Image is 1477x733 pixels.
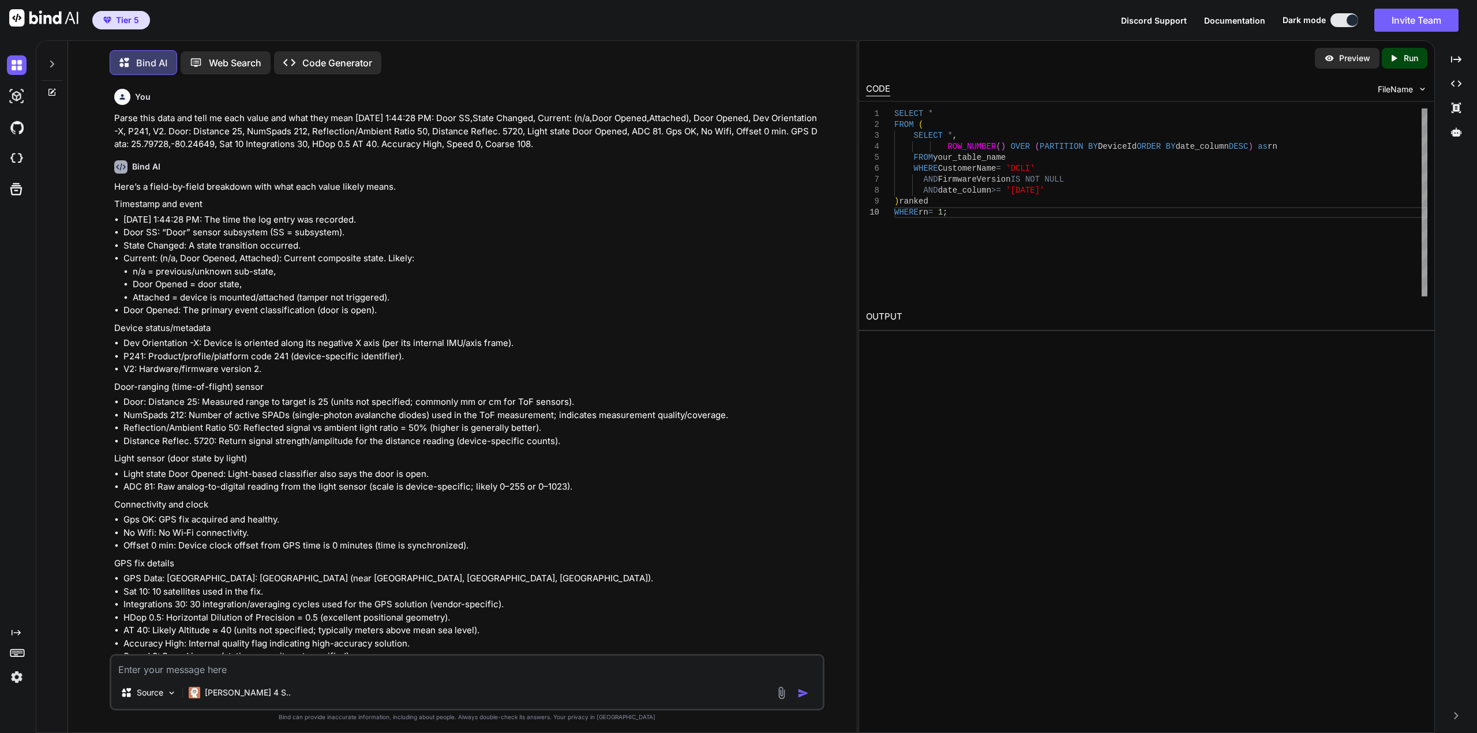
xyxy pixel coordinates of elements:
[114,181,822,194] p: Here’s a field-by-field breakdown with what each value likely means.
[1248,142,1253,151] span: )
[1268,142,1277,151] span: rn
[205,687,291,698] p: [PERSON_NAME] 4 S..
[123,363,822,376] li: V2: Hardware/firmware version 2.
[114,198,822,211] p: Timestamp and event
[1088,142,1098,151] span: BY
[116,14,139,26] span: Tier 5
[866,174,879,185] div: 7
[123,396,822,409] li: Door: Distance 25: Measured range to target is 25 (units not specified; commonly mm or cm for ToF...
[913,131,942,140] span: SELECT
[209,56,261,70] p: Web Search
[302,56,372,70] p: Code Generator
[943,208,947,217] span: ;
[123,226,822,239] li: Door SS: “Door” sensor subsystem (SS = subsystem).
[859,303,1434,330] h2: OUTPUT
[114,112,822,151] p: Parse this data and tell me each value and what they mean [DATE] 1:44:28 PM: Door SS,State Change...
[894,197,899,206] span: )
[123,480,822,494] li: ADC 81: Raw analog-to-digital reading from the light sensor (scale is device-specific; likely 0–2...
[1121,16,1187,25] span: Discord Support
[913,153,933,162] span: FROM
[123,539,822,552] li: Offset 0 min: Device clock offset from GPS time is 0 minutes (time is synchronized).
[866,152,879,163] div: 5
[938,186,991,195] span: date_column
[123,422,822,435] li: Reflection/Ambient Ratio 50: Reflected signal vs ambient light ratio = 50% (higher is generally b...
[1324,53,1334,63] img: preview
[133,265,822,279] li: n/a = previous/unknown sub-state,
[123,435,822,448] li: Distance Reflec. 5720: Return signal strength/amplitude for the distance reading (device-specific...
[1229,142,1249,151] span: DESC
[1404,52,1418,64] p: Run
[92,11,150,29] button: premiumTier 5
[775,686,788,700] img: attachment
[7,87,27,106] img: darkAi-studio
[1035,142,1040,151] span: (
[123,513,822,527] li: Gps OK: GPS fix acquired and healthy.
[866,196,879,207] div: 9
[123,598,822,611] li: Integrations 30: 30 integration/averaging cycles used for the GPS solution (vendor-specific).
[1175,142,1228,151] span: date_column
[1374,9,1459,32] button: Invite Team
[7,55,27,75] img: darkChat
[1204,14,1265,27] button: Documentation
[1011,175,1021,184] span: IS
[1204,16,1265,25] span: Documentation
[114,322,822,335] p: Device status/metadata
[123,252,822,304] li: Current: (n/a, Door Opened, Attached): Current composite state. Likely:
[137,687,163,698] p: Source
[123,650,822,663] li: Speed 0: Speed is zero (stationary; units not specified).
[123,239,822,253] li: State Changed: A state transition occurred.
[123,337,822,350] li: Dev Orientation -X: Device is oriented along its negative X axis (per its internal IMU/axis frame).
[1011,142,1030,151] span: OVER
[866,163,879,174] div: 6
[1006,186,1044,195] span: '[DATE]'
[189,687,200,698] img: Claude 4 Sonnet
[947,142,996,151] span: ROW_NUMBER
[1121,14,1187,27] button: Discord Support
[123,585,822,599] li: Sat 10: 10 satellites used in the fix.
[114,498,822,512] p: Connectivity and clock
[123,624,822,637] li: AT 40: Likely Altitude ≈ 40 (units not specified; typically meters above mean sea level).
[894,208,919,217] span: WHERE
[123,213,822,227] li: [DATE] 1:44:28 PM: The time the log entry was recorded.
[866,119,879,130] div: 2
[938,175,1011,184] span: FirmwareVersion
[899,197,928,206] span: ranked
[123,350,822,363] li: P241: Product/profile/platform code 241 (device-specific identifier).
[919,208,928,217] span: rn
[913,164,938,173] span: WHERE
[938,208,943,217] span: 1
[996,142,1000,151] span: (
[9,9,78,27] img: Bind AI
[1006,164,1034,173] span: 'DCLI'
[1137,142,1161,151] span: ORDER
[114,557,822,570] p: GPS fix details
[919,120,923,129] span: (
[923,186,938,195] span: AND
[1165,142,1175,151] span: BY
[110,713,824,721] p: Bind can provide inaccurate information, including about people. Always double-check its answers....
[114,452,822,465] p: Light sensor (door state by light)
[928,208,933,217] span: =
[866,130,879,141] div: 3
[894,109,923,118] span: SELECT
[797,687,809,699] img: icon
[866,185,879,196] div: 8
[894,120,914,129] span: FROM
[103,17,111,24] img: premium
[1258,142,1268,151] span: as
[123,637,822,651] li: Accuracy High: Internal quality flag indicating high-accuracy solution.
[7,118,27,137] img: githubDark
[866,141,879,152] div: 4
[132,161,160,172] h6: Bind AI
[1283,14,1326,26] span: Dark mode
[7,149,27,168] img: cloudideIcon
[938,164,996,173] span: CustomerName
[1044,175,1064,184] span: NULL
[996,164,1000,173] span: =
[1378,84,1413,95] span: FileName
[1098,142,1137,151] span: DeviceId
[123,409,822,422] li: NumSpads 212: Number of active SPADs (single-photon avalanche diodes) used in the ToF measurement...
[123,304,822,317] li: Door Opened: The primary event classification (door is open).
[123,468,822,481] li: Light state Door Opened: Light-based classifier also says the door is open.
[866,82,890,96] div: CODE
